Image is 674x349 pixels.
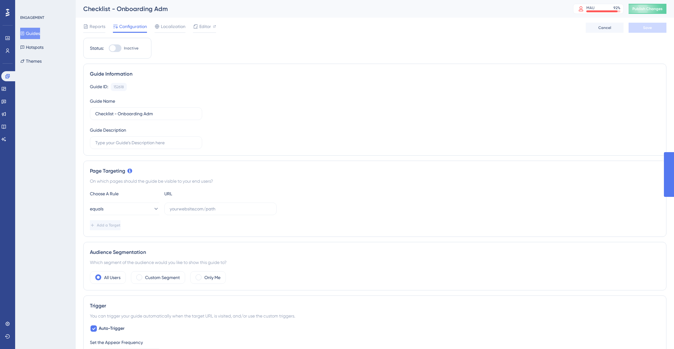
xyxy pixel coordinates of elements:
span: Publish Changes [632,6,663,11]
div: Guide Name [90,97,115,105]
div: 152618 [114,84,124,89]
span: equals [90,205,103,213]
span: Localization [161,23,185,30]
div: Guide Description [90,126,126,134]
div: On which pages should the guide be visible to your end users? [90,177,660,185]
span: Add a Target [97,223,120,228]
button: Themes [20,55,42,67]
div: Checklist - Onboarding Adm [83,4,557,13]
div: Set the Appear Frequency [90,339,660,346]
span: Cancel [598,25,611,30]
label: All Users [104,274,120,281]
div: Audience Segmentation [90,249,660,256]
button: Add a Target [90,220,120,230]
div: ENGAGEMENT [20,15,44,20]
span: Editor [199,23,211,30]
div: Guide ID: [90,83,108,91]
input: Type your Guide’s Name here [95,110,197,117]
div: Guide Information [90,70,660,78]
input: Type your Guide’s Description here [95,139,197,146]
span: Auto-Trigger [99,325,125,332]
div: You can trigger your guide automatically when the target URL is visited, and/or use the custom tr... [90,312,660,320]
button: Hotspots [20,42,44,53]
span: Reports [90,23,105,30]
div: URL [164,190,234,197]
div: MAU [586,5,595,10]
div: Which segment of the audience would you like to show this guide to? [90,259,660,266]
div: Choose A Rule [90,190,159,197]
button: Publish Changes [629,4,666,14]
div: Trigger [90,302,660,310]
div: Status: [90,44,104,52]
button: Guides [20,28,40,39]
iframe: UserGuiding AI Assistant Launcher [648,324,666,343]
div: Page Targeting [90,167,660,175]
span: Inactive [124,46,138,51]
span: Configuration [119,23,147,30]
label: Only Me [204,274,220,281]
button: Save [629,23,666,33]
span: Save [643,25,652,30]
button: Cancel [586,23,624,33]
input: yourwebsite.com/path [170,205,271,212]
label: Custom Segment [145,274,180,281]
button: equals [90,203,159,215]
div: 92 % [613,5,620,10]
